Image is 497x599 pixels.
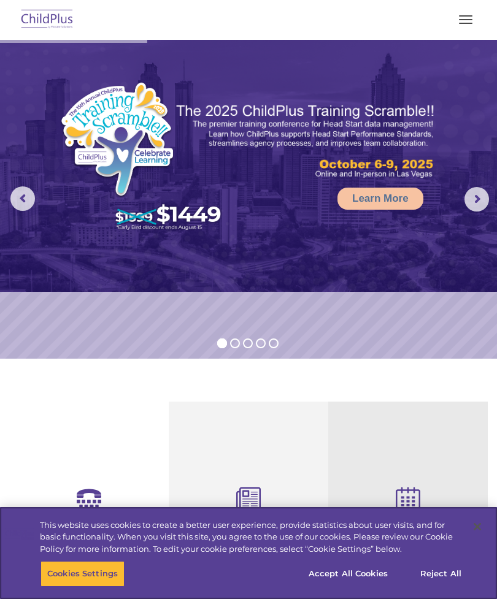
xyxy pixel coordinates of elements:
img: ChildPlus by Procare Solutions [18,6,76,34]
button: Reject All [403,561,479,587]
button: Close [464,513,491,540]
button: Accept All Cookies [302,561,395,587]
a: Learn More [337,188,423,210]
button: Cookies Settings [40,561,125,587]
div: This website uses cookies to create a better user experience, provide statistics about user visit... [40,519,463,555]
